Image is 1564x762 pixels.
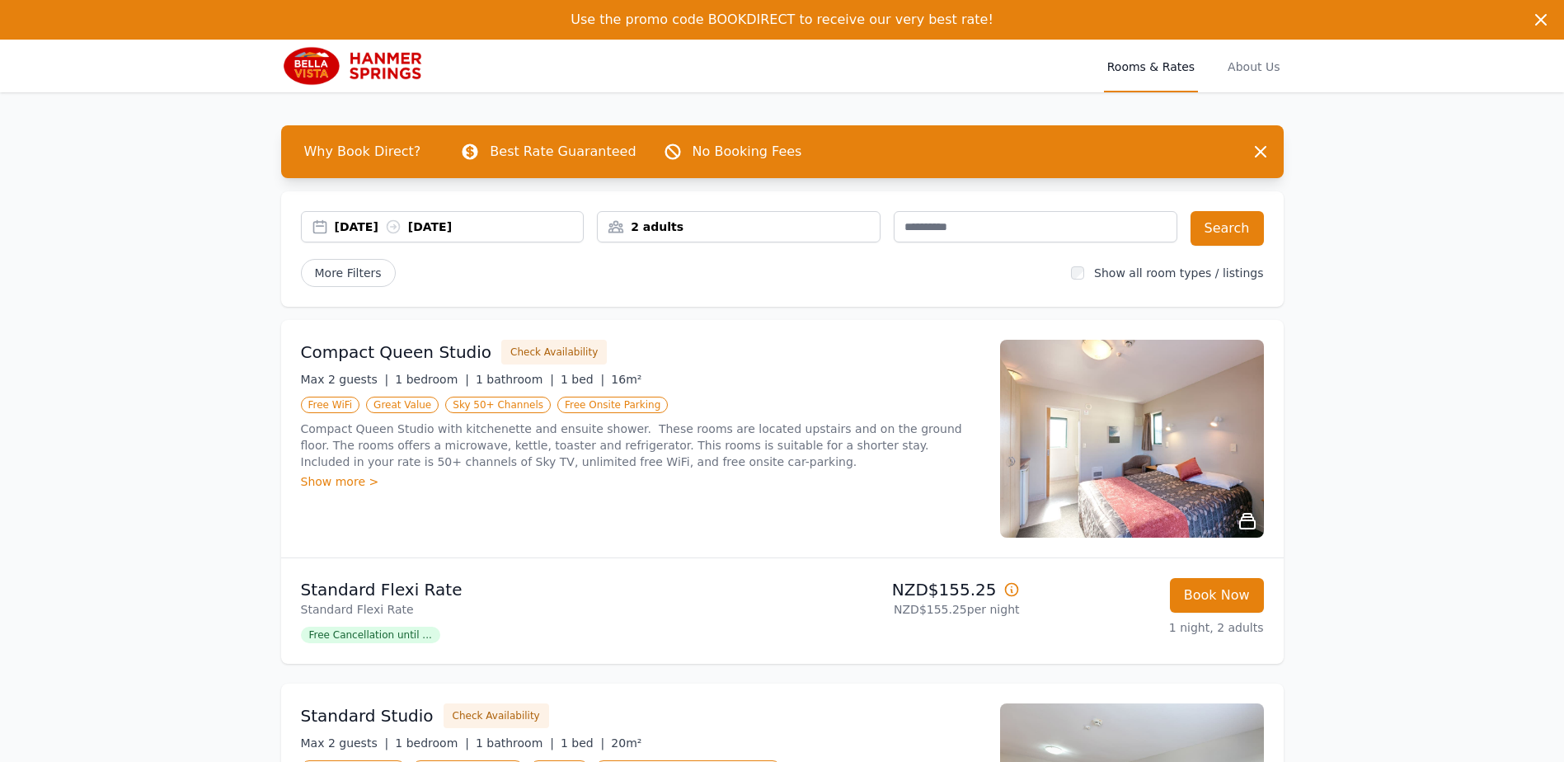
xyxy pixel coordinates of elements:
div: [DATE] [DATE] [335,219,584,235]
p: NZD$155.25 per night [789,601,1020,618]
p: Best Rate Guaranteed [490,142,636,162]
p: No Booking Fees [693,142,802,162]
span: Use the promo code BOOKDIRECT to receive our very best rate! [571,12,993,27]
p: NZD$155.25 [789,578,1020,601]
p: Standard Flexi Rate [301,578,776,601]
span: 1 bedroom | [395,736,469,750]
span: 1 bathroom | [476,373,554,386]
span: Great Value [366,397,439,413]
button: Check Availability [501,340,607,365]
span: Max 2 guests | [301,736,389,750]
div: 2 adults [598,219,880,235]
div: Show more > [301,473,980,490]
a: Rooms & Rates [1104,40,1198,92]
p: 1 night, 2 adults [1033,619,1264,636]
span: Free WiFi [301,397,360,413]
span: More Filters [301,259,396,287]
span: Why Book Direct? [291,135,434,168]
span: 20m² [611,736,641,750]
label: Show all room types / listings [1094,266,1263,280]
span: 1 bedroom | [395,373,469,386]
p: Compact Queen Studio with kitchenette and ensuite shower. These rooms are located upstairs and on... [301,421,980,470]
span: 1 bed | [561,373,604,386]
span: Free Onsite Parking [557,397,668,413]
h3: Standard Studio [301,704,434,727]
span: 1 bed | [561,736,604,750]
span: Free Cancellation until ... [301,627,440,643]
span: 1 bathroom | [476,736,554,750]
span: Max 2 guests | [301,373,389,386]
img: Bella Vista Hanmer Springs [281,46,439,86]
a: About Us [1224,40,1283,92]
p: Standard Flexi Rate [301,601,776,618]
button: Search [1191,211,1264,246]
button: Check Availability [444,703,549,728]
span: Sky 50+ Channels [445,397,551,413]
button: Book Now [1170,578,1264,613]
h3: Compact Queen Studio [301,341,492,364]
span: 16m² [611,373,641,386]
